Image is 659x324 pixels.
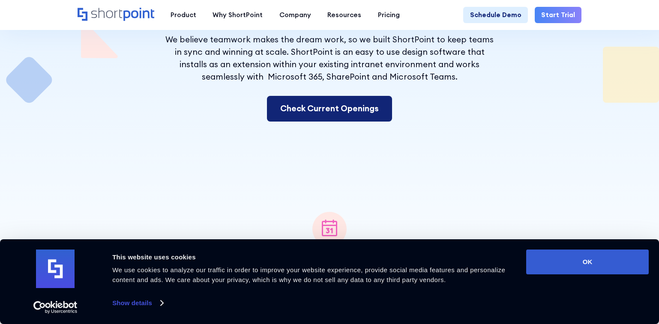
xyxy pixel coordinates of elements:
a: Check Current Openings [267,96,392,122]
a: Show details [112,297,163,309]
a: Schedule Demo [463,7,528,23]
a: Pricing [369,7,407,23]
div: Why ShortPoint [213,10,263,20]
div: Resources [327,10,361,20]
button: OK [526,250,649,274]
a: Resources [319,7,369,23]
a: Start Trial [535,7,582,23]
iframe: Chat Widget [505,225,659,324]
a: Why ShortPoint [204,7,271,23]
a: Company [271,7,319,23]
span: We use cookies to analyze our traffic in order to improve your website experience, provide social... [112,266,505,283]
p: We believe teamwork makes the dream work, so we built ShortPoint to keep teams in sync and winnin... [165,33,494,83]
div: Pricing [378,10,400,20]
img: logo [36,250,75,288]
div: Company [279,10,311,20]
div: Product [171,10,196,20]
div: This website uses cookies [112,252,507,262]
a: Product [162,7,204,23]
a: Home [78,8,154,22]
a: Usercentrics Cookiebot - opens in a new window [18,301,93,314]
